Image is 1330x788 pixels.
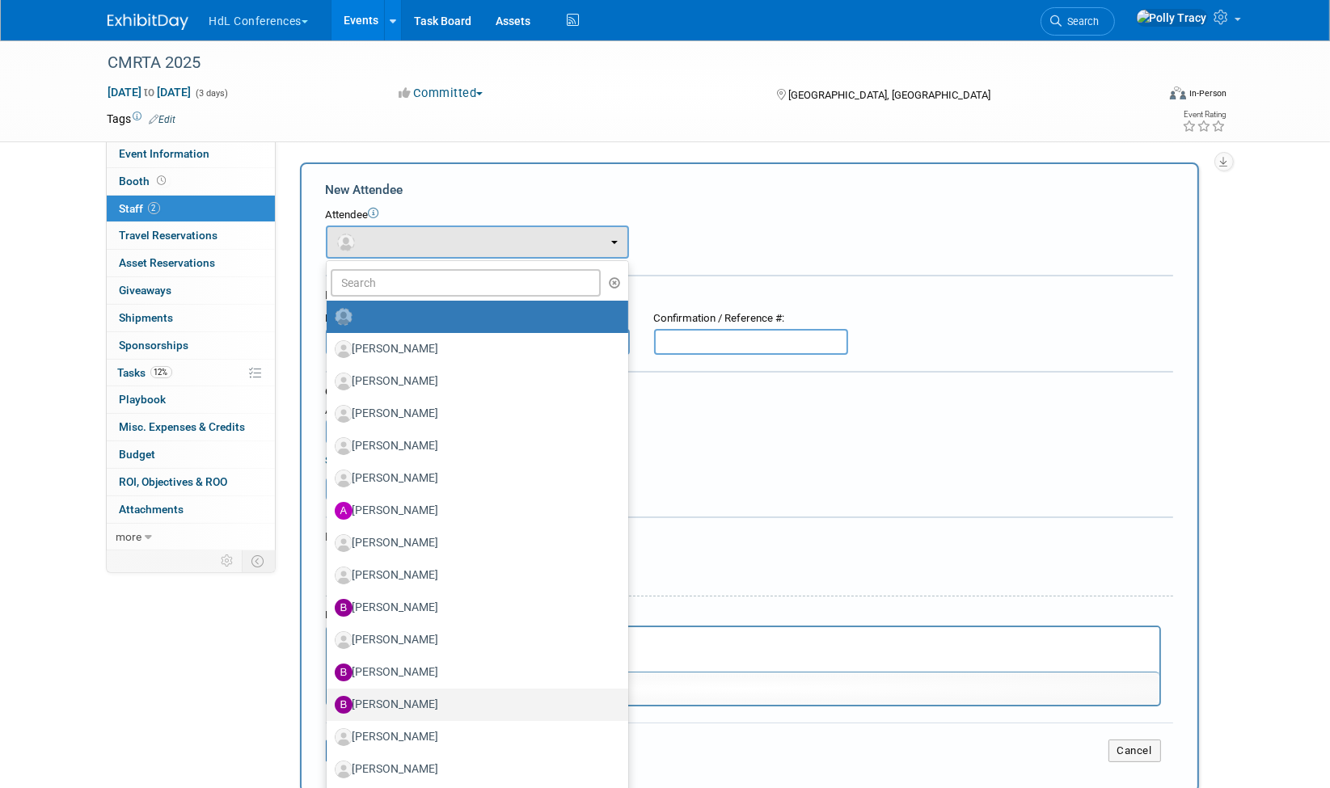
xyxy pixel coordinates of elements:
[335,563,612,588] label: [PERSON_NAME]
[331,269,602,297] input: Search
[242,550,275,571] td: Toggle Event Tabs
[1061,84,1227,108] div: Event Format
[335,530,612,556] label: [PERSON_NAME]
[335,728,353,746] img: Associate-Profile-5.png
[335,369,612,394] label: [PERSON_NAME]
[120,448,156,461] span: Budget
[335,433,612,459] label: [PERSON_NAME]
[154,175,170,187] span: Booth not reserved yet
[120,256,216,269] span: Asset Reservations
[107,441,275,468] a: Budget
[107,414,275,440] a: Misc. Expenses & Credits
[103,48,1132,78] div: CMRTA 2025
[335,595,612,621] label: [PERSON_NAME]
[335,756,612,782] label: [PERSON_NAME]
[118,366,172,379] span: Tasks
[326,181,1173,199] div: New Attendee
[120,311,174,324] span: Shipments
[335,498,612,524] label: [PERSON_NAME]
[327,627,1159,672] iframe: Rich Text Area
[335,336,612,362] label: [PERSON_NAME]
[107,496,275,523] a: Attachments
[335,599,353,617] img: B.jpg
[120,393,167,406] span: Playbook
[107,277,275,304] a: Giveaways
[150,114,176,125] a: Edit
[107,469,275,495] a: ROI, Objectives & ROO
[335,659,612,685] label: [PERSON_NAME]
[326,385,1173,400] div: Cost:
[120,284,172,297] span: Giveaways
[1182,111,1226,119] div: Event Rating
[335,340,353,358] img: Associate-Profile-5.png
[1108,740,1161,762] button: Cancel
[335,761,353,778] img: Associate-Profile-5.png
[195,88,229,99] span: (3 days)
[335,502,353,520] img: A.jpg
[335,692,612,718] label: [PERSON_NAME]
[1189,87,1227,99] div: In-Person
[335,724,612,750] label: [PERSON_NAME]
[393,85,489,102] button: Committed
[107,360,275,386] a: Tasks12%
[150,366,172,378] span: 12%
[335,437,353,455] img: Associate-Profile-5.png
[1041,7,1115,36] a: Search
[335,308,353,326] img: Unassigned-User-Icon.png
[107,305,275,331] a: Shipments
[120,202,160,215] span: Staff
[107,141,275,167] a: Event Information
[120,420,246,433] span: Misc. Expenses & Credits
[107,332,275,359] a: Sponsorships
[335,627,612,653] label: [PERSON_NAME]
[335,470,353,487] img: Associate-Profile-5.png
[107,524,275,550] a: more
[107,168,275,195] a: Booth
[107,250,275,276] a: Asset Reservations
[214,550,243,571] td: Personalize Event Tab Strip
[107,222,275,249] a: Travel Reservations
[335,664,353,681] img: B.jpg
[335,373,353,390] img: Associate-Profile-5.png
[120,229,218,242] span: Travel Reservations
[120,475,228,488] span: ROI, Objectives & ROO
[148,202,160,214] span: 2
[1170,86,1186,99] img: Format-Inperson.png
[654,311,848,327] div: Confirmation / Reference #:
[335,696,353,714] img: B.jpg
[335,631,353,649] img: Associate-Profile-5.png
[326,529,1173,545] div: Misc. Attachments & Notes
[116,530,142,543] span: more
[335,405,353,423] img: Associate-Profile-5.png
[326,287,1173,303] div: Registration / Ticket Info (optional)
[1062,15,1100,27] span: Search
[108,14,188,30] img: ExhibitDay
[142,86,158,99] span: to
[335,401,612,427] label: [PERSON_NAME]
[1136,9,1208,27] img: Polly Tracy
[120,147,210,160] span: Event Information
[335,534,353,552] img: Associate-Profile-5.png
[120,503,184,516] span: Attachments
[108,111,176,127] td: Tags
[107,196,275,222] a: Staff2
[108,85,192,99] span: [DATE] [DATE]
[335,567,353,584] img: Associate-Profile-5.png
[326,608,1161,623] div: Notes
[107,386,275,413] a: Playbook
[335,466,612,491] label: [PERSON_NAME]
[326,208,1173,223] div: Attendee
[120,339,189,352] span: Sponsorships
[120,175,170,188] span: Booth
[788,89,990,101] span: [GEOGRAPHIC_DATA], [GEOGRAPHIC_DATA]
